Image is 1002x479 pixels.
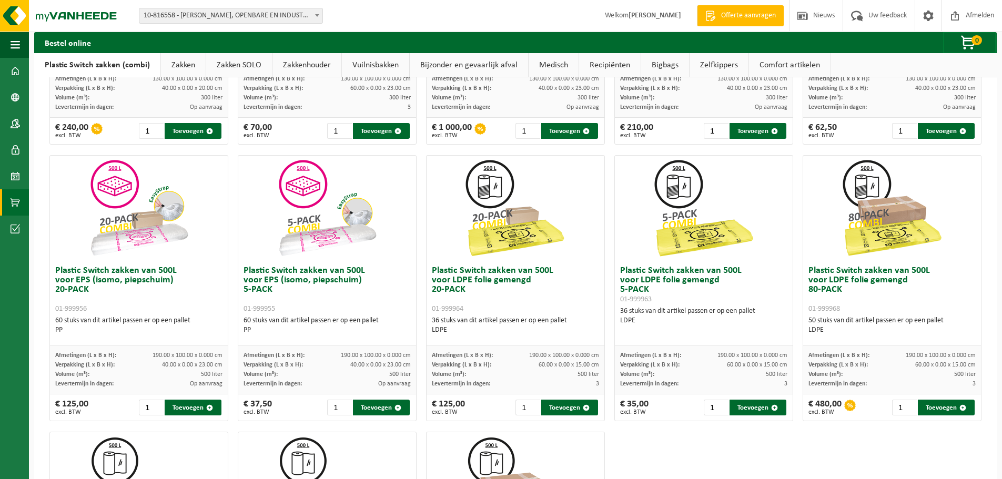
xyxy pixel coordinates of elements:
span: 40.00 x 0.00 x 23.00 cm [539,85,599,91]
div: LDPE [432,325,599,335]
span: 3 [973,381,976,387]
span: Afmetingen (L x B x H): [432,76,493,82]
span: 40.00 x 0.00 x 23.00 cm [350,362,411,368]
span: 130.00 x 100.00 x 0.000 cm [906,76,976,82]
span: 300 liter [201,95,222,101]
span: 130.00 x 100.00 x 0.000 cm [529,76,599,82]
input: 1 [704,400,728,415]
span: Op aanvraag [378,381,411,387]
span: Volume (m³): [244,371,278,378]
div: LDPE [620,316,787,325]
span: 500 liter [766,371,787,378]
span: Levertermijn in dagen: [620,381,679,387]
span: Op aanvraag [566,104,599,110]
div: € 62,50 [808,123,837,139]
span: Verpakking (L x B x H): [432,85,491,91]
div: € 125,00 [432,400,465,415]
span: 130.00 x 100.00 x 0.000 cm [153,76,222,82]
span: Verpakking (L x B x H): [808,85,868,91]
span: Op aanvraag [755,104,787,110]
div: 50 stuks van dit artikel passen er op een pallet [808,316,976,335]
input: 1 [515,400,540,415]
div: 60 stuks van dit artikel passen er op een pallet [244,316,411,335]
a: Zakken [161,53,206,77]
span: 500 liter [954,371,976,378]
span: Verpakking (L x B x H): [432,362,491,368]
span: 01-999964 [432,305,463,313]
span: Afmetingen (L x B x H): [55,352,116,359]
span: Volume (m³): [55,95,89,101]
input: 1 [515,123,540,139]
div: € 240,00 [55,123,88,139]
span: 60.00 x 0.00 x 15.00 cm [539,362,599,368]
button: Toevoegen [918,123,975,139]
span: 60.00 x 0.00 x 15.00 cm [727,362,787,368]
span: Afmetingen (L x B x H): [244,76,305,82]
span: excl. BTW [620,409,649,415]
span: Verpakking (L x B x H): [620,85,680,91]
img: 01-999964 [463,156,568,261]
a: Plastic Switch zakken (combi) [34,53,160,77]
span: 300 liter [954,95,976,101]
span: 500 liter [389,371,411,378]
span: 40.00 x 0.00 x 23.00 cm [915,85,976,91]
span: 3 [784,381,787,387]
span: Verpakking (L x B x H): [244,85,303,91]
button: Toevoegen [353,400,410,415]
button: Toevoegen [541,400,598,415]
span: excl. BTW [244,409,272,415]
input: 1 [704,123,728,139]
span: Levertermijn in dagen: [244,104,302,110]
button: Toevoegen [730,400,786,415]
span: 01-999963 [620,295,652,303]
span: excl. BTW [55,133,88,139]
span: 10-816558 - VICTOR PEETERS, OPENBARE EN INDUSTRIËLE WERKEN ANTWERPEN - ANTWERPEN [139,8,322,23]
span: Volume (m³): [620,95,654,101]
span: Levertermijn in dagen: [808,104,867,110]
h3: Plastic Switch zakken van 500L voor LDPE folie gemengd 20-PACK [432,266,599,313]
button: Toevoegen [165,400,221,415]
div: € 70,00 [244,123,272,139]
span: 10-816558 - VICTOR PEETERS, OPENBARE EN INDUSTRIËLE WERKEN ANTWERPEN - ANTWERPEN [139,8,323,24]
input: 1 [892,123,917,139]
button: Toevoegen [918,400,975,415]
h3: Plastic Switch zakken van 500L voor EPS (isomo, piepschuim) 5-PACK [244,266,411,313]
div: 60 stuks van dit artikel passen er op een pallet [55,316,222,335]
span: 01-999955 [244,305,275,313]
input: 1 [139,123,164,139]
div: PP [244,325,411,335]
span: Levertermijn in dagen: [432,104,490,110]
a: Zakken SOLO [206,53,272,77]
span: Afmetingen (L x B x H): [620,76,681,82]
div: PP [55,325,222,335]
span: Offerte aanvragen [718,11,778,21]
input: 1 [139,400,164,415]
span: 60.00 x 0.00 x 23.00 cm [350,85,411,91]
span: Afmetingen (L x B x H): [620,352,681,359]
span: 190.00 x 100.00 x 0.000 cm [341,352,411,359]
span: Verpakking (L x B x H): [620,362,680,368]
img: 01-999968 [839,156,945,261]
button: Toevoegen [541,123,598,139]
button: Toevoegen [353,123,410,139]
div: € 125,00 [55,400,88,415]
span: 40.00 x 0.00 x 23.00 cm [727,85,787,91]
span: 40.00 x 0.00 x 23.00 cm [162,362,222,368]
span: Levertermijn in dagen: [55,381,114,387]
a: Recipiënten [579,53,641,77]
span: 3 [596,381,599,387]
span: Levertermijn in dagen: [432,381,490,387]
span: Volume (m³): [244,95,278,101]
div: LDPE [808,325,976,335]
span: Op aanvraag [943,104,976,110]
a: Vuilnisbakken [342,53,409,77]
span: excl. BTW [55,409,88,415]
h3: Plastic Switch zakken van 500L voor EPS (isomo, piepschuim) 20-PACK [55,266,222,313]
span: Volume (m³): [620,371,654,378]
span: Afmetingen (L x B x H): [808,76,869,82]
span: Levertermijn in dagen: [244,381,302,387]
div: 36 stuks van dit artikel passen er op een pallet [432,316,599,335]
span: 01-999968 [808,305,840,313]
span: 500 liter [201,371,222,378]
span: 300 liter [578,95,599,101]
